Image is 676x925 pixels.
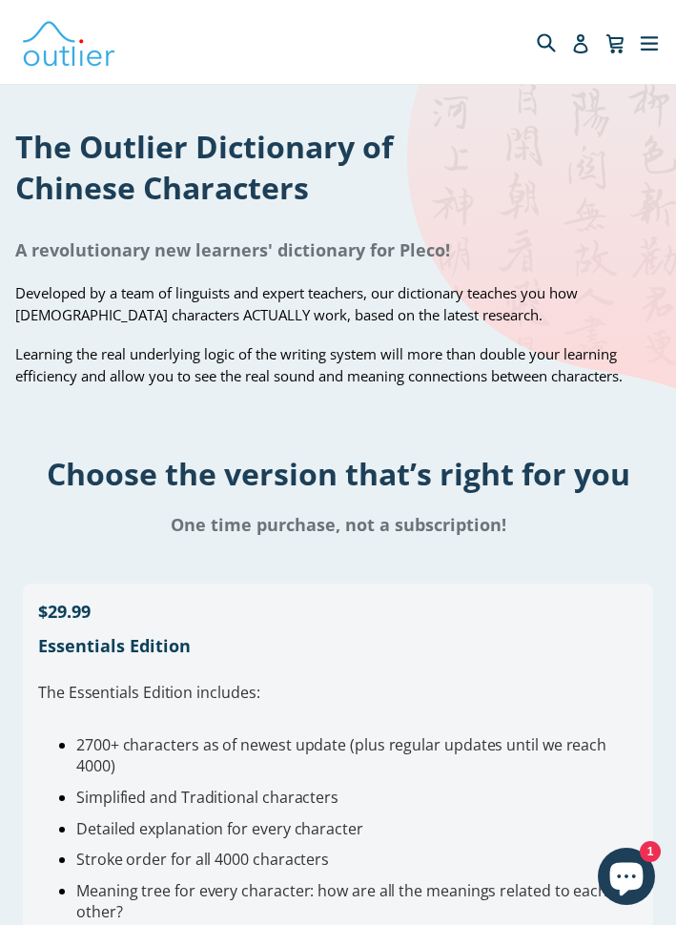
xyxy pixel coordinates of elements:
span: Developed by a team of linguists and expert teachers, our dictionary teaches you how [DEMOGRAPHIC... [15,283,578,324]
h1: Essentials Edition [38,634,638,657]
span: 2700+ characters as of newest update (plus regular updates until we reach 4000) [76,734,606,776]
span: Learning the real underlying logic of the writing system will more than double your learning effi... [15,344,623,385]
span: $29.99 [38,600,91,623]
span: Stroke order for all 4000 characters [76,849,329,870]
h1: A revolutionary new learners' dictionary for Pleco! [15,238,661,261]
img: Outlier Linguistics [21,14,116,70]
span: Meaning tree for every character: how are all the meanings related to each other? [76,880,607,922]
span: The Essentials Edition includes: [38,682,259,703]
inbox-online-store-chat: Shopify online store chat [592,848,661,910]
h1: The Outlier Dictionary of Chinese Characters [15,126,661,208]
span: Detailed explanation for every character [76,818,363,839]
span: Simplified and Traditional characters [76,787,338,808]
